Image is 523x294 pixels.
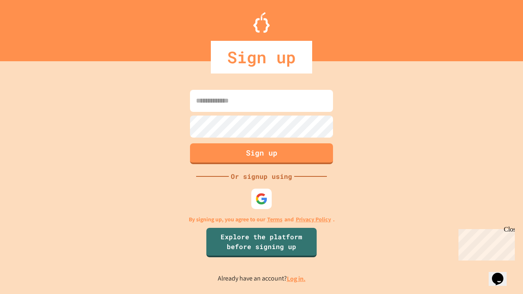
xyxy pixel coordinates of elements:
[206,228,317,257] a: Explore the platform before signing up
[267,215,282,224] a: Terms
[189,215,335,224] p: By signing up, you agree to our and .
[296,215,331,224] a: Privacy Policy
[287,274,306,283] a: Log in.
[229,171,294,181] div: Or signup using
[3,3,56,52] div: Chat with us now!Close
[489,261,515,286] iframe: chat widget
[218,274,306,284] p: Already have an account?
[190,143,333,164] button: Sign up
[255,193,268,205] img: google-icon.svg
[211,41,312,73] div: Sign up
[253,12,270,33] img: Logo.svg
[455,226,515,261] iframe: chat widget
